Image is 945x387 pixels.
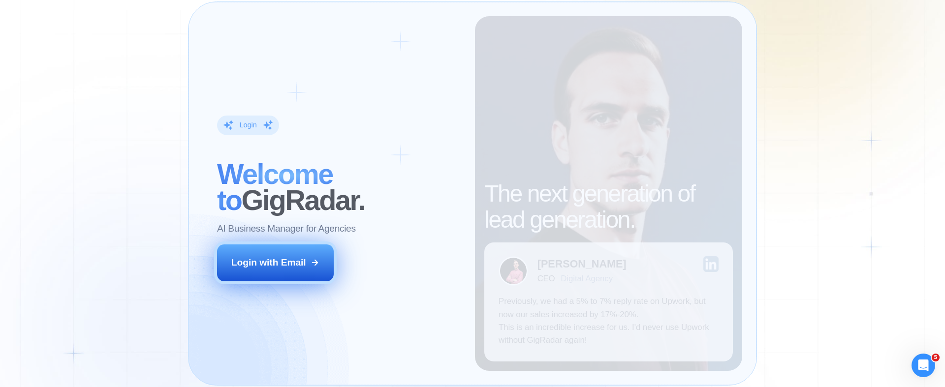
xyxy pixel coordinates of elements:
p: AI Business Manager for Agencies [217,222,356,235]
h2: ‍ GigRadar. [217,161,461,213]
iframe: Intercom live chat [912,354,935,377]
span: 5 [932,354,940,361]
button: Login with Email [217,244,334,281]
h2: The next generation of lead generation. [484,181,733,233]
div: CEO [537,274,555,283]
div: Login with Email [231,256,306,269]
div: Digital Agency [561,274,613,283]
div: [PERSON_NAME] [537,259,627,269]
p: Previously, we had a 5% to 7% reply rate on Upwork, but now our sales increased by 17%-20%. This ... [499,295,719,347]
span: Welcome to [217,158,333,215]
div: Login [239,120,256,130]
